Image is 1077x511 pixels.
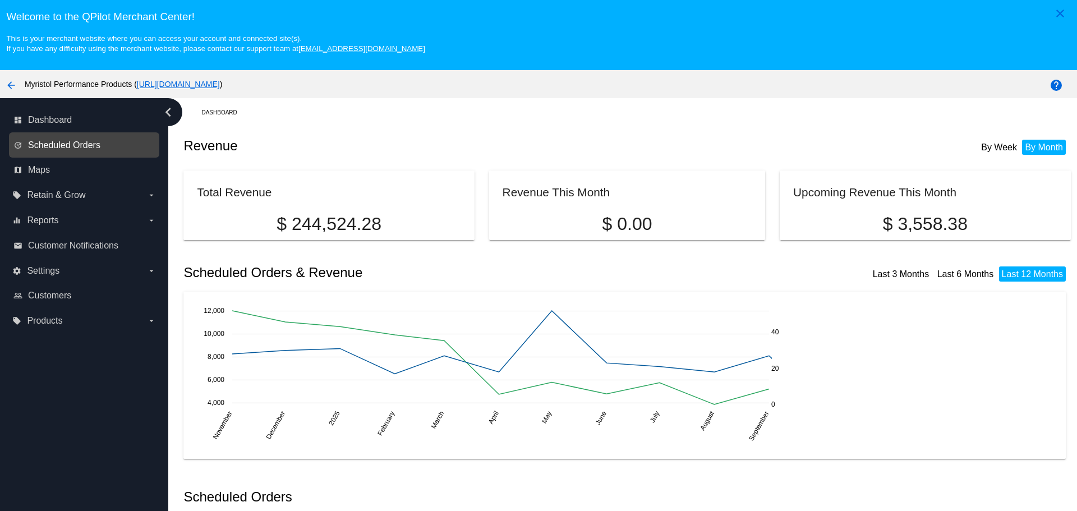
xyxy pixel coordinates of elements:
[699,409,716,432] text: August
[265,410,287,441] text: December
[648,410,661,424] text: July
[771,400,775,408] text: 0
[6,34,425,53] small: This is your merchant website where you can access your account and connected site(s). If you hav...
[13,287,156,305] a: people_outline Customers
[13,165,22,174] i: map
[201,104,247,121] a: Dashboard
[13,291,22,300] i: people_outline
[13,111,156,129] a: dashboard Dashboard
[793,186,956,199] h2: Upcoming Revenue This Month
[978,140,1020,155] li: By Week
[6,11,1070,23] h3: Welcome to the QPilot Merchant Center!
[12,266,21,275] i: settings
[27,215,58,225] span: Reports
[771,365,779,372] text: 20
[13,136,156,154] a: update Scheduled Orders
[376,410,397,438] text: February
[147,191,156,200] i: arrow_drop_down
[208,399,224,407] text: 4,000
[503,186,610,199] h2: Revenue This Month
[12,191,21,200] i: local_offer
[1022,140,1066,155] li: By Month
[159,103,177,121] i: chevron_left
[328,409,342,426] text: 2025
[204,307,225,315] text: 12,000
[204,330,225,338] text: 10,000
[298,44,425,53] a: [EMAIL_ADDRESS][DOMAIN_NAME]
[13,116,22,125] i: dashboard
[211,410,234,441] text: November
[25,80,222,89] span: Myristol Performance Products ( )
[27,190,85,200] span: Retain & Grow
[28,165,50,175] span: Maps
[793,214,1057,234] p: $ 3,558.38
[27,266,59,276] span: Settings
[937,269,994,279] a: Last 6 Months
[147,266,156,275] i: arrow_drop_down
[183,489,627,505] h2: Scheduled Orders
[430,410,446,430] text: March
[487,410,500,426] text: April
[13,241,22,250] i: email
[771,328,779,336] text: 40
[748,410,771,443] text: September
[594,409,608,426] text: June
[540,410,553,425] text: May
[1053,7,1067,20] mat-icon: close
[28,241,118,251] span: Customer Notifications
[197,214,461,234] p: $ 244,524.28
[873,269,929,279] a: Last 3 Months
[147,316,156,325] i: arrow_drop_down
[183,138,627,154] h2: Revenue
[12,316,21,325] i: local_offer
[12,216,21,225] i: equalizer
[183,265,627,280] h2: Scheduled Orders & Revenue
[1050,79,1063,92] mat-icon: help
[208,353,224,361] text: 8,000
[1002,269,1063,279] a: Last 12 Months
[13,237,156,255] a: email Customer Notifications
[27,316,62,326] span: Products
[197,186,271,199] h2: Total Revenue
[13,141,22,150] i: update
[28,115,72,125] span: Dashboard
[4,79,18,92] mat-icon: arrow_back
[147,216,156,225] i: arrow_drop_down
[13,161,156,179] a: map Maps
[28,291,71,301] span: Customers
[28,140,100,150] span: Scheduled Orders
[137,80,220,89] a: [URL][DOMAIN_NAME]
[208,376,224,384] text: 6,000
[503,214,752,234] p: $ 0.00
